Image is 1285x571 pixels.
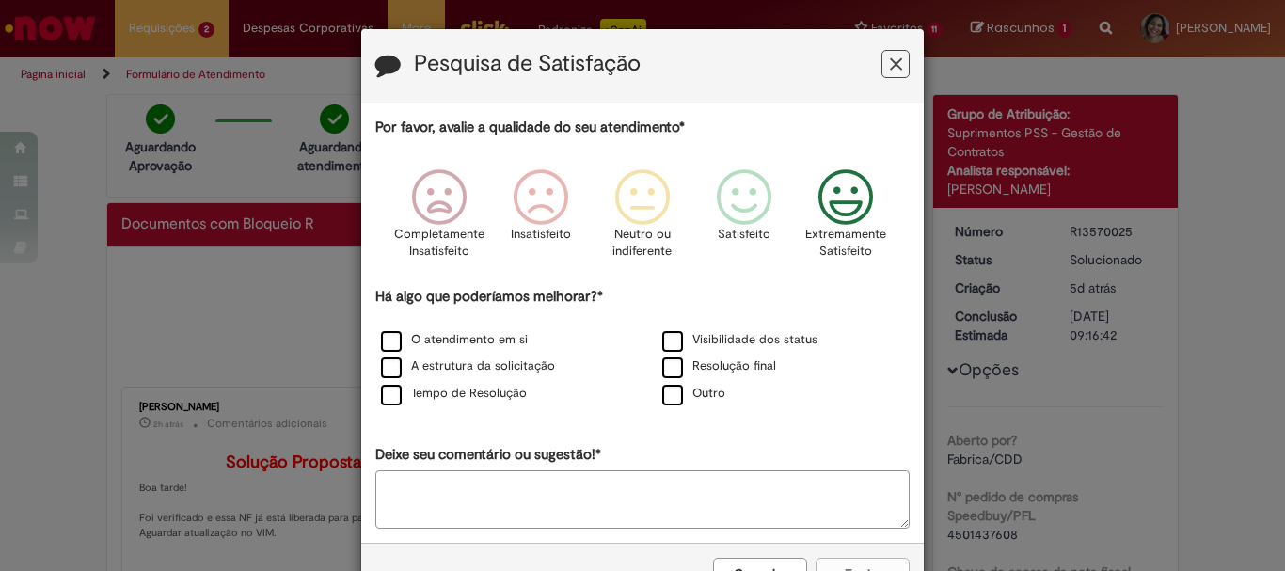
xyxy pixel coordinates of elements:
[394,226,484,261] p: Completamente Insatisfeito
[609,226,676,261] p: Neutro ou indiferente
[381,357,555,375] label: A estrutura da solicitação
[375,118,685,137] label: Por favor, avalie a qualidade do seu atendimento*
[696,155,792,284] div: Satisfeito
[662,385,725,403] label: Outro
[662,357,776,375] label: Resolução final
[375,445,601,465] label: Deixe seu comentário ou sugestão!*
[390,155,486,284] div: Completamente Insatisfeito
[718,226,770,244] p: Satisfeito
[662,331,817,349] label: Visibilidade dos status
[511,226,571,244] p: Insatisfeito
[493,155,589,284] div: Insatisfeito
[798,155,894,284] div: Extremamente Satisfeito
[381,331,528,349] label: O atendimento em si
[595,155,690,284] div: Neutro ou indiferente
[805,226,886,261] p: Extremamente Satisfeito
[375,287,910,408] div: Há algo que poderíamos melhorar?*
[414,52,641,76] label: Pesquisa de Satisfação
[381,385,527,403] label: Tempo de Resolução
